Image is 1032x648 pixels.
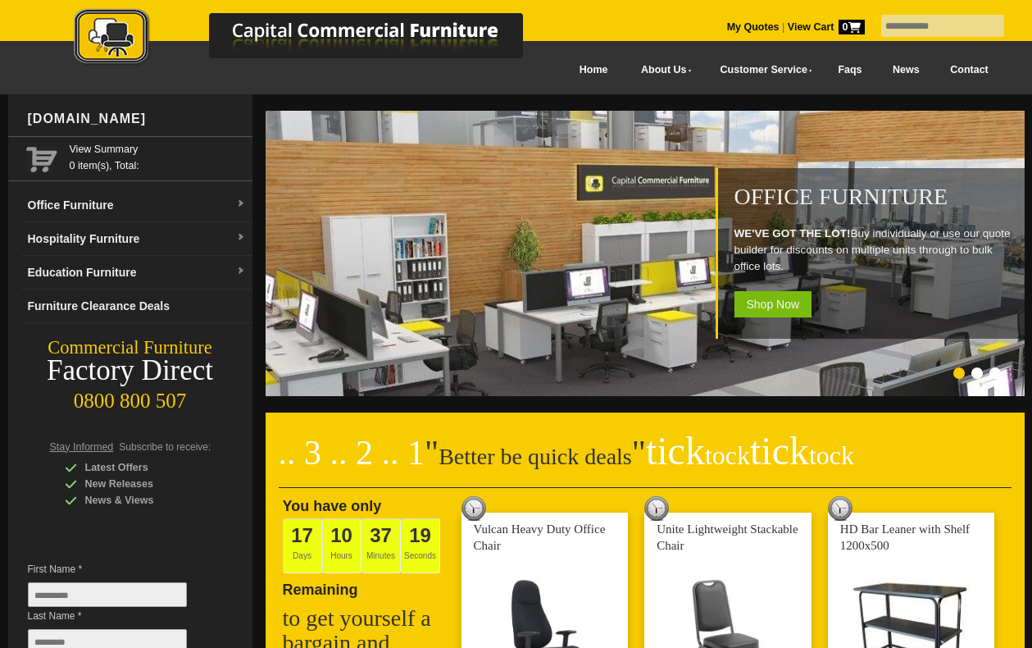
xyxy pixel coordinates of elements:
span: tick tick [646,429,854,472]
span: First Name * [28,561,211,577]
div: New Releases [65,476,220,492]
span: Stay Informed [50,441,114,453]
a: About Us [623,52,702,89]
input: First Name * [28,582,187,607]
span: Shop Now [734,291,812,317]
img: dropdown [236,199,246,209]
span: Remaining [283,575,358,598]
span: Subscribe to receive: [119,441,211,453]
a: View Summary [70,141,246,157]
li: Page dot 2 [971,367,983,379]
div: News & Views [65,492,220,509]
span: " [632,434,854,472]
a: Education Furnituredropdown [21,256,252,290]
span: " [425,434,439,472]
li: Page dot 1 [953,367,965,379]
h2: Better be quick deals [279,439,1012,488]
span: Hours [322,518,361,573]
span: Seconds [401,518,440,573]
a: Hospitality Furnituredropdown [21,222,252,256]
strong: WE'VE GOT THE LOT! [734,227,851,240]
img: tick tock deal clock [461,496,486,521]
span: 10 [330,524,352,546]
span: Days [283,518,322,573]
span: tock [705,440,750,470]
div: [DOMAIN_NAME] [21,94,252,144]
a: View Cart0 [784,21,864,33]
a: Office Furnituredropdown [21,189,252,222]
div: Factory Direct [8,359,252,382]
span: Minutes [361,518,401,573]
h1: Office Furniture [734,185,1016,209]
span: 0 [839,20,865,34]
div: Commercial Furniture [8,336,252,359]
img: tick tock deal clock [828,496,852,521]
p: Buy individually or use our quote builder for discounts on multiple units through to bulk office ... [734,226,1016,275]
strong: View Cart [788,21,865,33]
span: 0 item(s), Total: [70,141,246,171]
div: Latest Offers [65,459,220,476]
a: News [877,52,934,89]
span: .. 3 .. 2 .. 1 [279,434,425,472]
span: Last Name * [28,608,211,624]
a: Faqs [823,52,878,89]
a: Office Furniture WE'VE GOT THE LOT!Buy individually or use our quote builder for discounts on mul... [266,387,1028,399]
a: Furniture Clearance Deals [21,290,252,323]
span: You have only [283,498,382,514]
span: 37 [370,524,392,546]
a: My Quotes [727,21,780,33]
img: dropdown [236,267,246,276]
img: Capital Commercial Furniture Logo [29,8,602,68]
span: 17 [291,524,313,546]
span: 19 [409,524,431,546]
img: Office Furniture [266,111,1028,396]
img: dropdown [236,233,246,243]
a: Customer Service [702,52,822,89]
a: Contact [934,52,1003,89]
span: tock [809,440,854,470]
a: Capital Commercial Furniture Logo [29,8,602,73]
li: Page dot 3 [989,367,1001,379]
div: 0800 800 507 [8,381,252,413]
img: tick tock deal clock [644,496,669,521]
